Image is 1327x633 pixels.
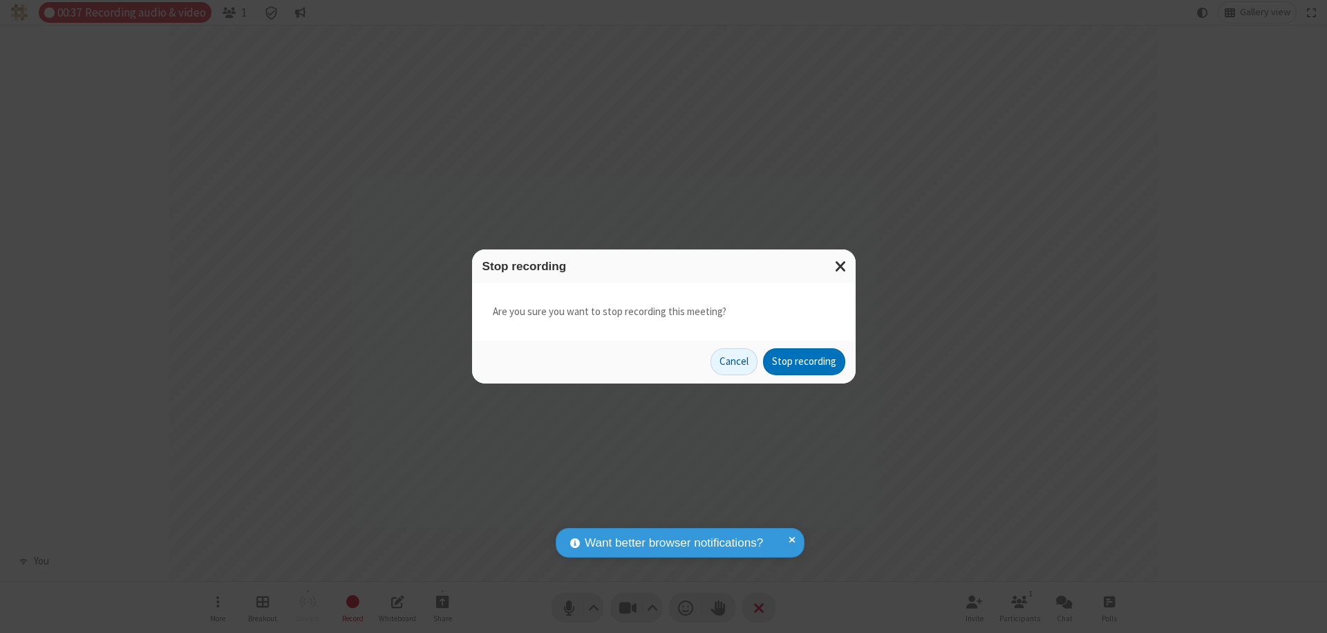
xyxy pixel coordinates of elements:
button: Stop recording [763,348,845,376]
button: Cancel [710,348,757,376]
h3: Stop recording [482,260,845,273]
button: Close modal [827,249,856,283]
span: Want better browser notifications? [585,534,763,552]
div: Are you sure you want to stop recording this meeting? [472,283,856,341]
